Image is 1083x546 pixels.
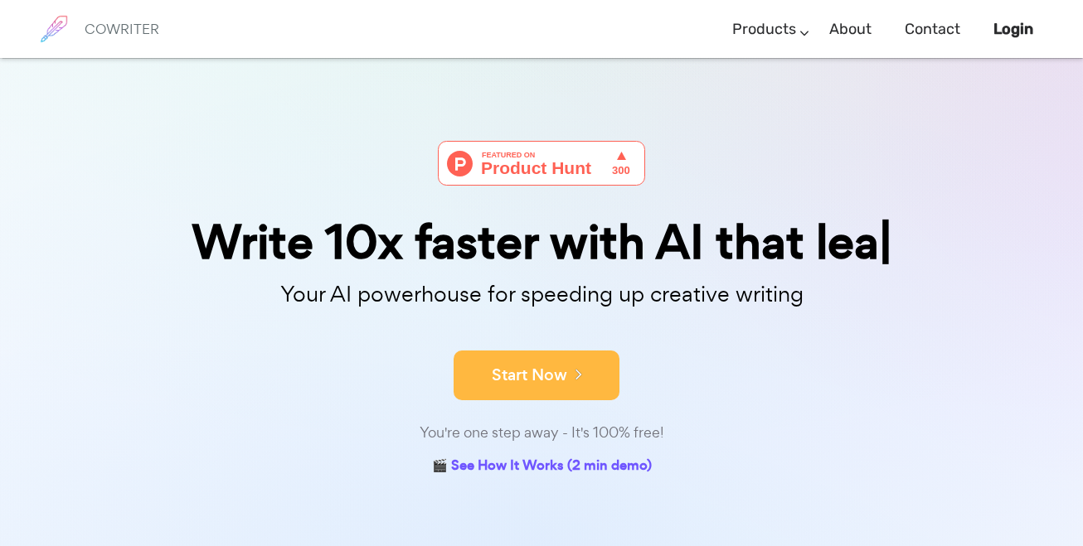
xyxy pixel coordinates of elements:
[993,5,1033,54] a: Login
[905,5,960,54] a: Contact
[127,219,956,266] div: Write 10x faster with AI that lea
[127,277,956,312] p: Your AI powerhouse for speeding up creative writing
[732,5,796,54] a: Products
[993,20,1033,38] b: Login
[438,141,645,186] img: Cowriter - Your AI buddy for speeding up creative writing | Product Hunt
[432,454,652,480] a: 🎬 See How It Works (2 min demo)
[454,350,619,400] button: Start Now
[33,8,75,50] img: brand logo
[829,5,872,54] a: About
[85,22,159,36] h6: COWRITER
[127,421,956,445] div: You're one step away - It's 100% free!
